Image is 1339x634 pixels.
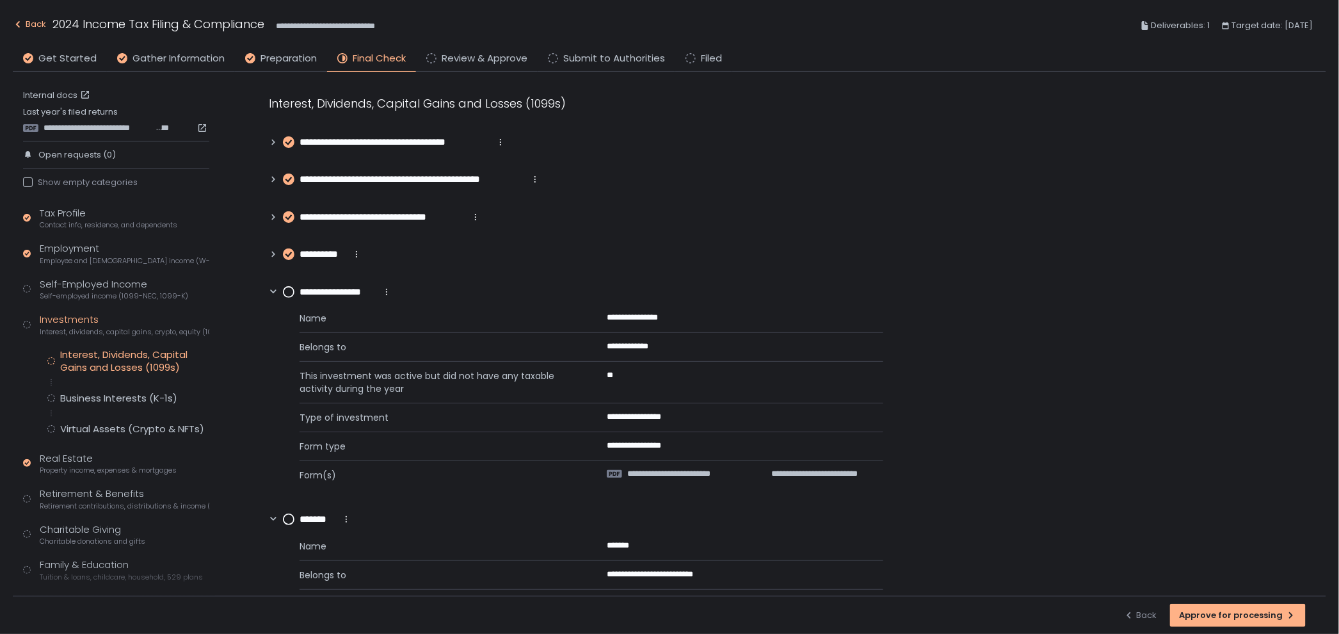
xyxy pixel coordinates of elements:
span: Deliverables: 1 [1151,18,1210,33]
div: Real Estate [40,451,177,476]
span: This investment was active but did not have any taxable activity during the year [300,370,576,395]
span: Charitable donations and gifts [40,537,145,546]
button: Approve for processing [1170,604,1306,627]
span: Name [300,540,576,553]
div: Interest, Dividends, Capital Gains and Losses (1099s) [60,348,209,374]
span: Review & Approve [442,51,527,66]
span: Property income, expenses & mortgages [40,466,177,475]
span: Final Check [353,51,406,66]
div: Healthcare [40,594,191,618]
span: Name [300,312,576,325]
span: Get Started [38,51,97,66]
span: Belongs to [300,341,576,354]
span: Target date: [DATE] [1232,18,1313,33]
span: Submit to Authorities [563,51,665,66]
span: Form type [300,440,576,453]
div: Business Interests (K-1s) [60,392,177,405]
div: Charitable Giving [40,523,145,547]
button: Back [1124,604,1157,627]
span: Preparation [261,51,317,66]
span: Employee and [DEMOGRAPHIC_DATA] income (W-2s) [40,256,209,266]
span: Contact info, residence, and dependents [40,220,177,230]
h1: 2024 Income Tax Filing & Compliance [52,15,264,33]
span: Gather Information [132,51,225,66]
a: Internal docs [23,90,93,101]
span: Self-employed income (1099-NEC, 1099-K) [40,291,188,301]
div: Back [13,17,46,32]
span: Form(s) [300,469,576,482]
div: Tax Profile [40,206,177,231]
button: Back [13,15,46,37]
div: Family & Education [40,558,203,582]
span: Interest, dividends, capital gains, crypto, equity (1099s, K-1s) [40,327,209,337]
div: Last year's filed returns [23,106,209,133]
div: Self-Employed Income [40,277,188,302]
span: Retirement contributions, distributions & income (1099-R, 5498) [40,501,209,511]
span: Open requests (0) [38,149,116,161]
div: Back [1124,610,1157,621]
div: Retirement & Benefits [40,487,209,511]
span: Filed [701,51,722,66]
span: Belongs to [300,569,576,581]
div: Approve for processing [1180,610,1296,621]
div: Investments [40,313,209,337]
span: Type of investment [300,411,576,424]
div: Interest, Dividends, Capital Gains and Losses (1099s) [269,95,883,112]
div: Employment [40,241,209,266]
span: Tuition & loans, childcare, household, 529 plans [40,573,203,582]
div: Virtual Assets (Crypto & NFTs) [60,423,204,435]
